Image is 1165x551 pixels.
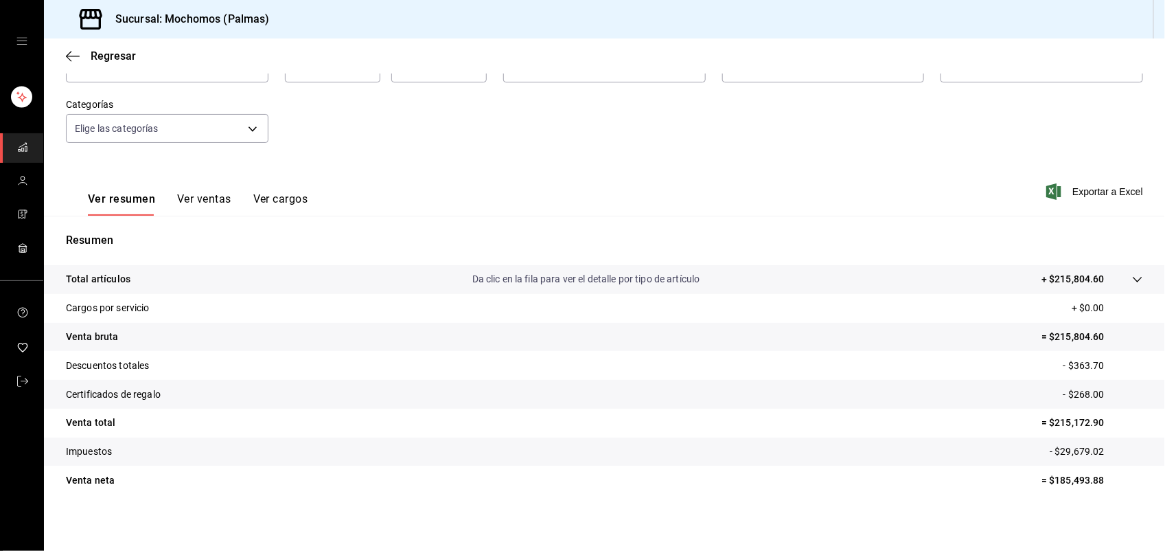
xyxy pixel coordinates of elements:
[66,330,118,344] p: Venta bruta
[66,416,115,430] p: Venta total
[1041,473,1143,488] p: = $185,493.88
[75,122,159,135] span: Elige las categorías
[66,100,268,110] label: Categorías
[1063,387,1143,402] p: - $268.00
[177,192,231,216] button: Ver ventas
[1063,359,1143,373] p: - $363.70
[1072,301,1143,315] p: + $0.00
[16,36,27,47] button: open drawer
[66,232,1143,249] p: Resumen
[66,301,150,315] p: Cargos por servicio
[1041,272,1105,286] p: + $215,804.60
[1049,183,1143,200] button: Exportar a Excel
[253,192,308,216] button: Ver cargos
[88,192,308,216] div: navigation tabs
[66,387,161,402] p: Certificados de regalo
[91,49,136,63] span: Regresar
[66,359,149,373] p: Descuentos totales
[104,11,270,27] h3: Sucursal: Mochomos (Palmas)
[66,49,136,63] button: Regresar
[66,272,130,286] p: Total artículos
[1041,416,1143,430] p: = $215,172.90
[88,192,155,216] button: Ver resumen
[66,445,112,459] p: Impuestos
[1041,330,1143,344] p: = $215,804.60
[1050,445,1143,459] p: - $29,679.02
[66,473,115,488] p: Venta neta
[472,272,700,286] p: Da clic en la fila para ver el detalle por tipo de artículo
